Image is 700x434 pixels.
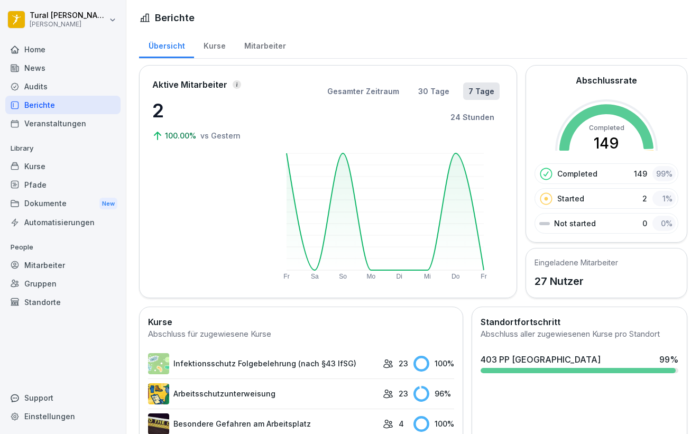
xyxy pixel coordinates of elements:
p: 23 [399,388,408,399]
h2: Abschlussrate [576,74,637,87]
text: So [339,273,347,280]
div: 100 % [413,416,454,432]
p: People [5,239,121,256]
a: News [5,59,121,77]
a: Gruppen [5,274,121,293]
div: 100 % [413,356,454,372]
div: 99 % [652,166,676,181]
text: Di [396,273,402,280]
div: 1 % [652,191,676,206]
div: 99 % [659,353,678,366]
p: Library [5,140,121,157]
img: bgsrfyvhdm6180ponve2jajk.png [148,383,169,404]
text: Sa [311,273,319,280]
a: Audits [5,77,121,96]
a: Arbeitsschutzunterweisung [148,383,377,404]
h5: Eingeladene Mitarbeiter [535,257,618,268]
div: 403 PP [GEOGRAPHIC_DATA] [481,353,601,366]
a: Berichte [5,96,121,114]
p: 2 [152,96,258,125]
p: 23 [399,358,408,369]
div: New [99,198,117,210]
div: Abschluss für zugewiesene Kurse [148,328,454,340]
div: Support [5,389,121,407]
button: 24 Stunden [445,108,500,126]
a: Pfade [5,176,121,194]
div: Dokumente [5,194,121,214]
p: 0 [642,218,647,229]
div: 96 % [413,386,454,402]
a: Kurse [5,157,121,176]
a: Infektionsschutz Folgebelehrung (nach §43 IfSG) [148,353,377,374]
p: Completed [557,168,597,179]
div: Abschluss aller zugewiesenen Kurse pro Standort [481,328,678,340]
p: [PERSON_NAME] [30,21,107,28]
a: Automatisierungen [5,213,121,232]
h2: Standortfortschritt [481,316,678,328]
text: Mi [424,273,431,280]
a: Mitarbeiter [5,256,121,274]
p: 2 [642,193,647,204]
h1: Berichte [155,11,195,25]
a: Home [5,40,121,59]
button: Gesamter Zeitraum [322,82,404,100]
a: Standorte [5,293,121,311]
button: 30 Tage [413,82,455,100]
text: Fr [283,273,289,280]
a: Kurse [194,31,235,58]
a: DokumenteNew [5,194,121,214]
text: Mo [367,273,376,280]
a: 403 PP [GEOGRAPHIC_DATA]99% [476,349,683,377]
p: vs Gestern [200,130,241,141]
p: 4 [399,418,404,429]
a: Mitarbeiter [235,31,295,58]
text: Do [452,273,460,280]
p: Aktive Mitarbeiter [152,78,227,91]
p: Not started [554,218,596,229]
p: Tural [PERSON_NAME] [30,11,107,20]
a: Veranstaltungen [5,114,121,133]
div: 0 % [652,216,676,231]
p: 149 [634,168,647,179]
img: tgff07aey9ahi6f4hltuk21p.png [148,353,169,374]
p: 27 Nutzer [535,273,618,289]
a: Einstellungen [5,407,121,426]
button: 7 Tage [463,82,500,100]
p: 100.00% [165,130,198,141]
text: Fr [481,273,486,280]
h2: Kurse [148,316,454,328]
p: Started [557,193,584,204]
a: Übersicht [139,31,194,58]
